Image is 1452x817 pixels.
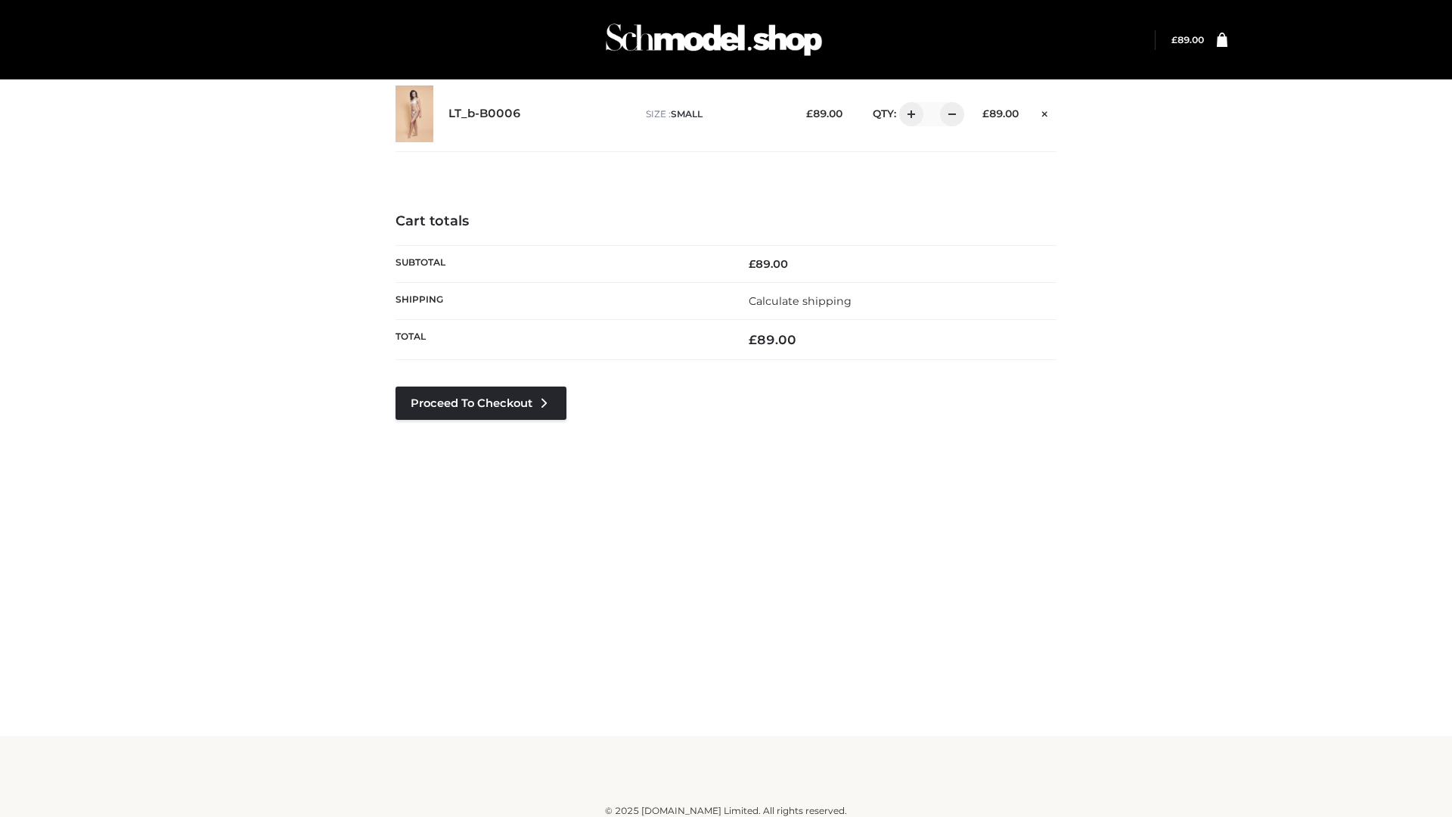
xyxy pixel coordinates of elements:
a: Remove this item [1034,102,1056,122]
a: LT_b-B0006 [448,107,521,121]
bdi: 89.00 [1171,34,1204,45]
span: £ [1171,34,1177,45]
th: Subtotal [396,245,726,282]
bdi: 89.00 [749,257,788,271]
img: Schmodel Admin 964 [600,10,827,70]
th: Shipping [396,282,726,319]
span: £ [806,107,813,120]
bdi: 89.00 [749,332,796,347]
bdi: 89.00 [982,107,1019,120]
span: SMALL [671,108,703,120]
th: Total [396,320,726,360]
a: Calculate shipping [749,294,852,308]
span: £ [749,257,755,271]
h4: Cart totals [396,213,1056,230]
span: £ [982,107,989,120]
bdi: 89.00 [806,107,842,120]
span: £ [749,332,757,347]
a: £89.00 [1171,34,1204,45]
p: size : [646,107,783,121]
a: Proceed to Checkout [396,387,566,420]
div: QTY: [858,102,959,126]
